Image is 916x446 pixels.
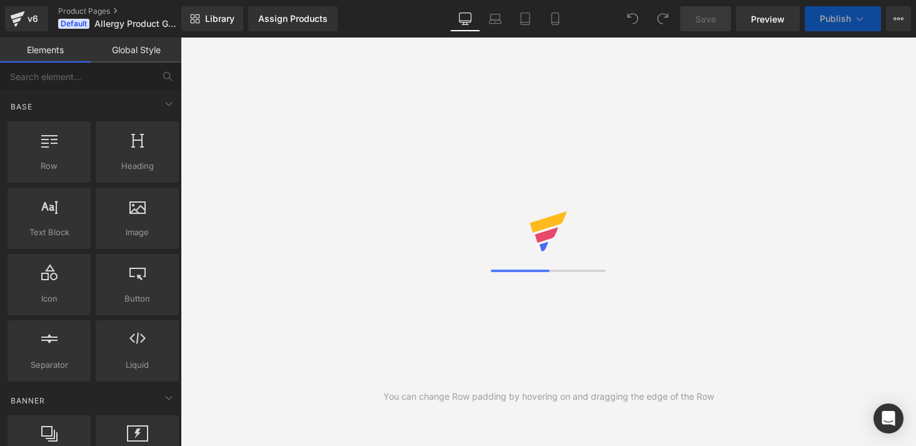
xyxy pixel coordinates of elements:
a: Laptop [480,6,510,31]
a: Desktop [450,6,480,31]
span: Image [99,226,175,239]
a: Global Style [91,38,181,63]
div: You can change Row padding by hovering on and dragging the edge of the Row [383,390,714,403]
span: Banner [9,395,46,407]
a: v6 [5,6,48,31]
span: Library [205,13,234,24]
span: Heading [99,160,175,173]
div: Open Intercom Messenger [873,403,903,433]
span: Text Block [11,226,87,239]
span: Icon [11,292,87,305]
button: More [886,6,911,31]
div: v6 [25,11,41,27]
a: New Library [181,6,243,31]
a: Mobile [540,6,570,31]
span: Liquid [99,358,175,372]
span: Save [695,13,716,26]
span: Publish [820,14,851,24]
span: Preview [751,13,785,26]
span: Button [99,292,175,305]
span: Separator [11,358,87,372]
span: Row [11,160,87,173]
button: Redo [650,6,675,31]
button: Publish [805,6,881,31]
button: Undo [620,6,645,31]
a: Preview [736,6,800,31]
span: Base [9,101,34,113]
span: Default [58,19,89,29]
a: Tablet [510,6,540,31]
a: Product Pages [58,6,202,16]
span: Allergy Product Gem Page [94,19,178,29]
div: Assign Products [258,14,328,24]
